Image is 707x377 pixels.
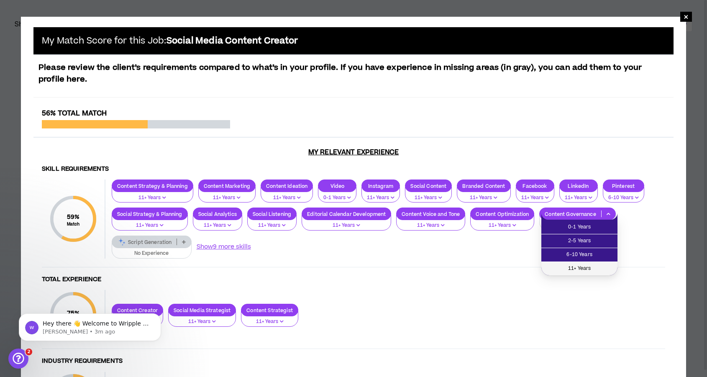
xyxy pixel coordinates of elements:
button: 11+ Years [193,215,242,231]
p: Social Strategy & Planning [112,211,187,217]
p: Content Strategy & Planning [112,183,193,189]
button: Messages [56,261,111,295]
button: 11+ Years [470,215,534,231]
p: Content Governance [540,211,601,217]
span: 11+ Years [546,264,612,273]
button: 6-10 Years [603,187,644,203]
p: 6-10 Years [608,194,639,202]
button: 11+ Years [112,215,188,231]
p: 0-1 Years [323,194,351,202]
button: 11+ Years [361,187,400,203]
p: Instagram [362,183,400,189]
p: Content Strategist [241,307,298,313]
button: 11+ Years [396,215,465,231]
span: Home [18,282,37,288]
button: Help [112,261,167,295]
p: 11+ Years [174,318,231,326]
iframe: Intercom live chat [8,349,28,369]
button: 11+ Years [241,311,298,327]
p: 11+ Years [307,222,386,229]
p: 11+ Years [402,222,460,229]
button: 11+ Years [168,311,236,327]
button: No Experience [112,243,192,259]
p: 11+ Years [246,318,293,326]
p: 11+ Years [117,194,188,202]
p: 11+ Years [266,194,307,202]
button: Show9 more skills [197,242,251,251]
p: Branded Content [457,183,510,189]
p: Facebook [516,183,554,189]
button: 11+ Years [261,187,313,203]
p: Social Listening [248,211,296,217]
p: LinkedIn [560,183,597,189]
button: 11+ Years [457,187,510,203]
p: Social Analytics [193,211,242,217]
h4: Skill Requirements [42,165,665,173]
button: 0-1 Years [318,187,356,203]
button: 11+ Years [516,187,554,203]
span: 2-5 Years [546,236,612,246]
p: Social Content [405,183,451,189]
h5: My Match Score for this Job: [42,36,298,46]
iframe: Intercom notifications message [6,296,174,354]
span: Messages [69,282,98,288]
h4: Total Experience [42,276,665,284]
img: logo [17,16,32,29]
button: 11+ Years [405,187,452,203]
span: 59 % [67,213,80,221]
p: Content Ideation [261,183,313,189]
p: Editorial Calendar Development [302,211,391,217]
p: 11+ Years [565,194,592,202]
img: Profile image for Morgan [114,13,131,30]
div: We typically reply in a few hours [17,128,140,137]
h4: Industry Requirements [42,357,665,365]
button: 11+ Years [198,187,256,203]
button: 11+ Years [559,187,598,203]
p: 11+ Years [410,194,446,202]
div: Send us a message [17,120,140,128]
p: 11+ Years [204,194,250,202]
span: × [684,12,689,22]
p: Content Voice and Tone [397,211,465,217]
p: 11+ Years [462,194,505,202]
p: Video [318,183,356,189]
p: No Experience [117,250,186,257]
p: 11+ Years [253,222,291,229]
p: Script Generation [112,239,177,245]
p: 11+ Years [198,222,237,229]
p: 11+ Years [117,222,182,229]
div: Close [144,13,159,28]
span: 0-1 Years [546,223,612,232]
p: 11+ Years [521,194,549,202]
p: Hi [PERSON_NAME] ! [17,59,151,88]
button: 11+ Years [302,215,391,231]
h3: My Relevant Experience [33,148,674,156]
small: Match [67,221,80,227]
p: Social Media Strategist [169,307,236,313]
p: Content Optimization [471,211,534,217]
b: Social Media Content Creator [167,35,298,47]
button: 11+ Years [112,187,193,203]
p: Please review the client’s requirements compared to what’s in your profile. If you have experienc... [33,62,674,85]
span: 6-10 Years [546,250,612,259]
p: 11+ Years [367,194,394,202]
p: 11+ Years [476,222,529,229]
button: 11+ Years [247,215,297,231]
span: Help [133,282,146,288]
span: 56% Total Match [42,108,107,118]
p: Pinterest [603,183,644,189]
p: Content Marketing [199,183,255,189]
span: 2 [26,349,32,355]
p: How can we help? [17,88,151,102]
div: Send us a messageWe typically reply in a few hours [8,113,159,144]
